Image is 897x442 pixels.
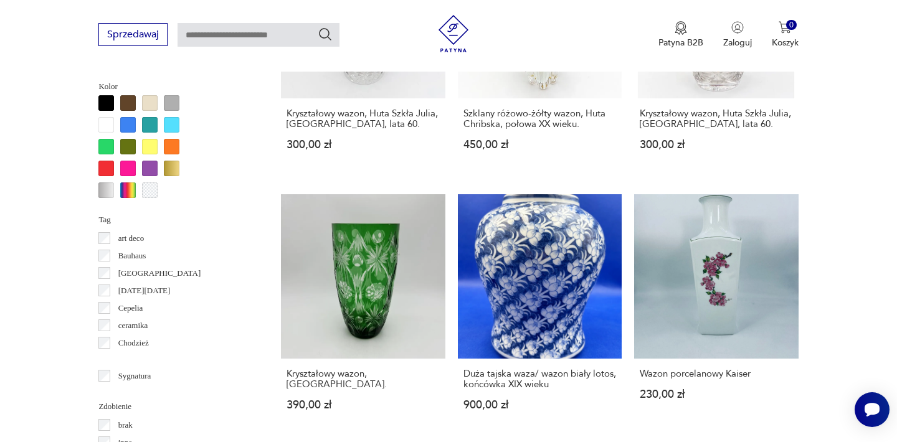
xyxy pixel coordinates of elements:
img: Ikonka użytkownika [731,21,744,34]
h3: Szklany różowo-żółty wazon, Huta Chribska, połowa XX wieku. [463,108,616,129]
p: 230,00 zł [640,389,792,400]
p: brak [118,418,133,432]
p: [GEOGRAPHIC_DATA] [118,266,201,280]
p: Koszyk [772,37,799,49]
iframe: Smartsupp widget button [855,392,890,427]
p: Kolor [98,80,251,93]
h3: Kryształowy wazon, Huta Szkła Julia, [GEOGRAPHIC_DATA], lata 60. [640,108,792,129]
p: ceramika [118,319,148,332]
button: Szukaj [318,27,333,42]
a: Duża tajska waza/ wazon biały lotos, końcówka XIX wiekuDuża tajska waza/ wazon biały lotos, końcó... [458,194,622,434]
p: Chodzież [118,336,149,350]
p: Zaloguj [723,37,752,49]
p: 450,00 zł [463,139,616,150]
h3: Wazon porcelanowy Kaiser [640,369,792,379]
h3: Duża tajska waza/ wazon biały lotos, końcówka XIX wieku [463,369,616,390]
p: Zdobienie [98,400,251,413]
p: art deco [118,232,145,245]
img: Ikona medalu [675,21,687,35]
p: 900,00 zł [463,400,616,410]
button: 0Koszyk [772,21,799,49]
p: Patyna B2B [658,37,703,49]
p: Bauhaus [118,249,146,263]
p: 390,00 zł [287,400,439,410]
p: 300,00 zł [640,139,792,150]
button: Sprzedawaj [98,23,168,46]
a: Kryształowy wazon, PRL.Kryształowy wazon, [GEOGRAPHIC_DATA].390,00 zł [281,194,445,434]
div: 0 [786,20,797,31]
a: Wazon porcelanowy KaiserWazon porcelanowy Kaiser230,00 zł [634,194,798,434]
a: Sprzedawaj [98,31,168,40]
h3: Kryształowy wazon, Huta Szkła Julia, [GEOGRAPHIC_DATA], lata 60. [287,108,439,129]
a: Ikona medaluPatyna B2B [658,21,703,49]
p: Sygnatura [118,369,151,383]
h3: Kryształowy wazon, [GEOGRAPHIC_DATA]. [287,369,439,390]
p: 300,00 zł [287,139,439,150]
img: Patyna - sklep z meblami i dekoracjami vintage [435,15,472,52]
p: Cepelia [118,301,143,315]
p: Ćmielów [118,354,148,367]
button: Patyna B2B [658,21,703,49]
p: [DATE][DATE] [118,284,171,298]
img: Ikona koszyka [779,21,791,34]
button: Zaloguj [723,21,752,49]
p: Tag [98,213,251,227]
